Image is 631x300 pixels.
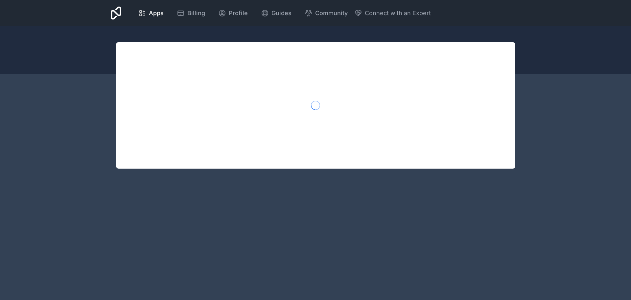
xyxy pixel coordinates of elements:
a: Community [299,6,353,20]
button: Connect with an Expert [354,9,431,18]
span: Community [315,9,348,18]
span: Apps [149,9,164,18]
span: Guides [271,9,292,18]
span: Connect with an Expert [365,9,431,18]
span: Billing [187,9,205,18]
a: Guides [256,6,297,20]
a: Apps [133,6,169,20]
a: Profile [213,6,253,20]
a: Billing [172,6,210,20]
span: Profile [229,9,248,18]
